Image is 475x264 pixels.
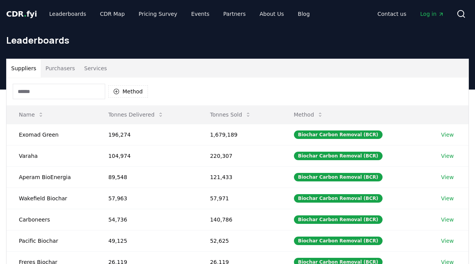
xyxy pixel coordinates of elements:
td: 140,786 [198,209,281,230]
button: Services [80,59,112,78]
span: . [24,9,27,19]
a: View [441,131,454,139]
button: Method [288,107,330,122]
a: Partners [217,7,252,21]
a: Events [185,7,215,21]
a: CDR.fyi [6,8,37,19]
div: Biochar Carbon Removal (BCR) [294,130,383,139]
button: Tonnes Sold [204,107,257,122]
div: Biochar Carbon Removal (BCR) [294,152,383,160]
td: Wakefield Biochar [7,188,96,209]
div: Biochar Carbon Removal (BCR) [294,173,383,181]
div: Biochar Carbon Removal (BCR) [294,215,383,224]
td: 121,433 [198,166,281,188]
td: Carboneers [7,209,96,230]
td: 57,971 [198,188,281,209]
td: 49,125 [96,230,198,251]
a: View [441,152,454,160]
a: Pricing Survey [133,7,183,21]
a: CDR Map [94,7,131,21]
span: CDR fyi [6,9,37,19]
a: About Us [253,7,290,21]
div: Biochar Carbon Removal (BCR) [294,194,383,203]
a: Leaderboards [43,7,92,21]
td: 57,963 [96,188,198,209]
td: Aperam BioEnergia [7,166,96,188]
button: Suppliers [7,59,41,78]
a: View [441,237,454,245]
a: Contact us [371,7,413,21]
td: Varaha [7,145,96,166]
div: Biochar Carbon Removal (BCR) [294,237,383,245]
td: 104,974 [96,145,198,166]
button: Purchasers [41,59,80,78]
td: 220,307 [198,145,281,166]
td: 196,274 [96,124,198,145]
h1: Leaderboards [6,34,469,46]
a: View [441,216,454,223]
a: View [441,195,454,202]
td: Exomad Green [7,124,96,145]
a: View [441,173,454,181]
td: 89,548 [96,166,198,188]
button: Name [13,107,50,122]
td: 54,736 [96,209,198,230]
nav: Main [371,7,450,21]
button: Tonnes Delivered [102,107,170,122]
td: 1,679,189 [198,124,281,145]
td: 52,625 [198,230,281,251]
button: Method [108,85,148,98]
a: Blog [292,7,316,21]
nav: Main [43,7,316,21]
a: Log in [414,7,450,21]
td: Pacific Biochar [7,230,96,251]
span: Log in [420,10,444,18]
